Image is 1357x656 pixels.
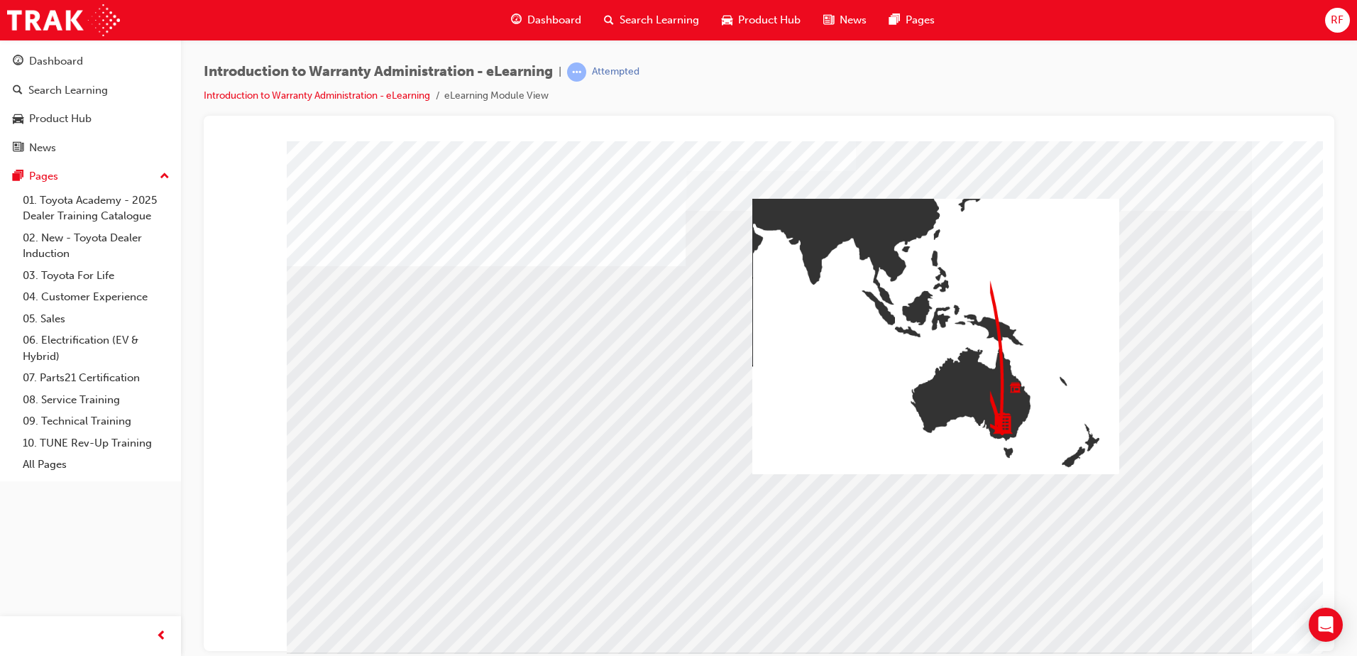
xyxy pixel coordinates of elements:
[6,106,175,132] a: Product Hub
[17,454,175,476] a: All Pages
[593,6,710,35] a: search-iconSearch Learning
[17,389,175,411] a: 08. Service Training
[160,168,170,186] span: up-icon
[28,82,108,99] div: Search Learning
[840,12,867,28] span: News
[17,432,175,454] a: 10. TUNE Rev-Up Training
[17,410,175,432] a: 09. Technical Training
[13,142,23,155] span: news-icon
[6,77,175,104] a: Search Learning
[6,45,175,163] button: DashboardSearch LearningProduct HubNews
[13,84,23,97] span: search-icon
[604,11,614,29] span: search-icon
[878,6,946,35] a: pages-iconPages
[17,286,175,308] a: 04. Customer Experience
[444,88,549,104] li: eLearning Module View
[204,89,430,102] a: Introduction to Warranty Administration - eLearning
[17,367,175,389] a: 07. Parts21 Certification
[204,64,553,80] span: Introduction to Warranty Administration - eLearning
[527,12,581,28] span: Dashboard
[889,11,900,29] span: pages-icon
[592,65,639,79] div: Attempted
[13,113,23,126] span: car-icon
[13,170,23,183] span: pages-icon
[511,11,522,29] span: guage-icon
[156,628,167,645] span: prev-icon
[7,4,120,36] img: Trak
[500,6,593,35] a: guage-iconDashboard
[1331,12,1344,28] span: RF
[29,53,83,70] div: Dashboard
[6,163,175,190] button: Pages
[6,135,175,161] a: News
[710,6,812,35] a: car-iconProduct Hub
[17,265,175,287] a: 03. Toyota For Life
[29,140,56,156] div: News
[738,12,801,28] span: Product Hub
[29,111,92,127] div: Product Hub
[17,308,175,330] a: 05. Sales
[17,329,175,367] a: 06. Electrification (EV & Hybrid)
[1325,8,1350,33] button: RF
[620,12,699,28] span: Search Learning
[812,6,878,35] a: news-iconNews
[6,48,175,75] a: Dashboard
[17,227,175,265] a: 02. New - Toyota Dealer Induction
[823,11,834,29] span: news-icon
[559,64,561,80] span: |
[722,11,732,29] span: car-icon
[567,62,586,82] span: learningRecordVerb_ATTEMPT-icon
[17,190,175,227] a: 01. Toyota Academy - 2025 Dealer Training Catalogue
[29,168,58,185] div: Pages
[1309,608,1343,642] div: Open Intercom Messenger
[906,12,935,28] span: Pages
[13,55,23,68] span: guage-icon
